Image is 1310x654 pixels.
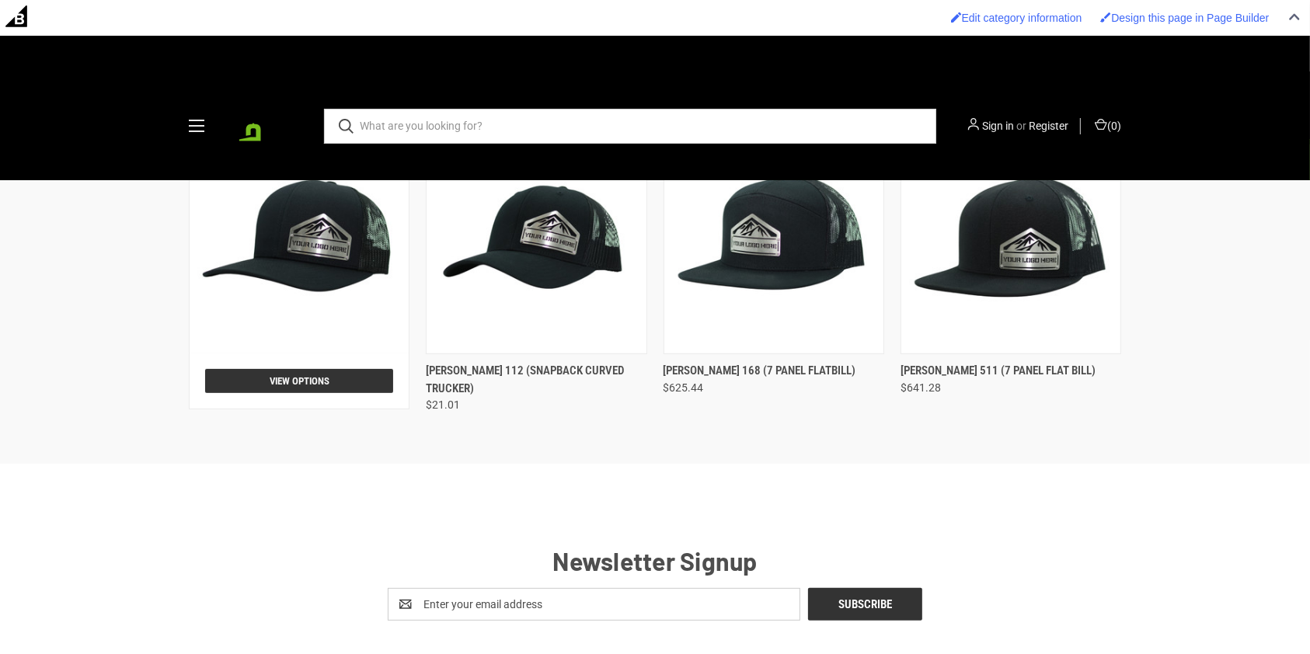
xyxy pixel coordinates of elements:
a: BadgeCaps [223,87,301,165]
span: Design this page in Page Builder [1111,12,1269,24]
input: What are you looking for? [324,109,936,144]
a: Pacific 104C (snapback curved trucker), $568.80 [189,362,406,380]
a: Richardson 168 (7 panel flatbill), $625.44 [664,362,856,380]
a: Enabled brush for category edit Edit category information [943,4,1090,32]
a: Richardson 511 (7 panel flat bill), $641.28 [901,362,1096,380]
img: Enabled brush for category edit [951,12,962,23]
a: Register [1029,118,1068,134]
span: $641.28 [901,380,941,396]
a: Cart with 0 items [1092,118,1121,134]
span: $21.01 [426,397,460,413]
span: or [1016,120,1026,132]
input: Enter your email address [388,588,800,621]
a: Richardson 511 (7 panel flat bill), $641.28 [904,136,1118,351]
span: Edit category information [962,12,1082,24]
span: 0 [1111,120,1117,132]
h5: Newsletter Signup [189,542,1121,579]
iframe: Chat Widget [1232,579,1310,654]
img: Close Admin Bar [1289,13,1300,20]
img: BadgeCaps - Richardson 511 [904,136,1118,350]
img: BadgeCaps [223,89,301,163]
a: Pacific 104C (snapback curved trucker), $568.80 [192,136,406,351]
span: $568.80 [189,380,229,396]
a: Sign in [982,118,1014,134]
img: Enabled brush for page builder edit. [1100,12,1111,23]
a: Richardson 168 (7 panel flatbill), $625.44 [667,136,881,351]
a: Enabled brush for page builder edit. Design this page in Page Builder [1092,4,1277,32]
span: $625.44 [664,380,704,396]
img: BadgeCaps - Pacific 104C [192,136,406,350]
img: BadgeCaps - Richardson 112 [429,136,643,350]
a: Richardson 112 (snapback curved trucker), $21.01 [426,362,646,397]
input: Subscribe [808,588,922,621]
a: Richardson 112 (snapback curved trucker), $21.01 [429,136,643,351]
img: BadgeCaps - Richardson 168 [667,136,881,350]
a: View Options [205,369,393,393]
